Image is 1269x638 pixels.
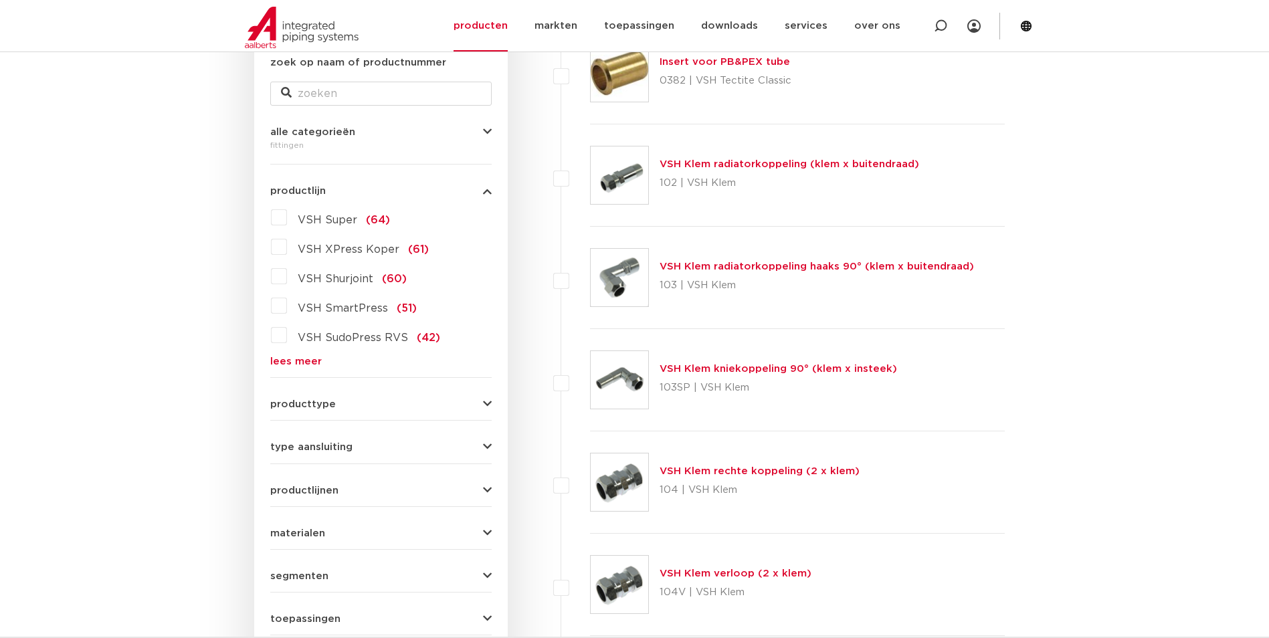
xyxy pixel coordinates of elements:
[270,614,340,624] span: toepassingen
[270,486,492,496] button: productlijnen
[408,244,429,255] span: (61)
[270,528,492,538] button: materialen
[660,364,897,374] a: VSH Klem kniekoppeling 90° (klem x insteek)
[270,186,492,196] button: productlijn
[270,127,492,137] button: alle categorieën
[270,442,353,452] span: type aansluiting
[270,356,492,366] a: lees meer
[270,399,336,409] span: producttype
[591,556,648,613] img: Thumbnail for VSH Klem verloop (2 x klem)
[591,453,648,511] img: Thumbnail for VSH Klem rechte koppeling (2 x klem)
[660,568,811,578] a: VSH Klem verloop (2 x klem)
[660,70,791,92] p: 0382 | VSH Tectite Classic
[270,55,446,71] label: zoek op naam of productnummer
[270,442,492,452] button: type aansluiting
[270,82,492,106] input: zoeken
[591,44,648,102] img: Thumbnail for Insert voor PB&PEX tube
[660,480,860,501] p: 104 | VSH Klem
[270,127,355,137] span: alle categorieën
[660,57,790,67] a: Insert voor PB&PEX tube
[660,582,811,603] p: 104V | VSH Klem
[660,377,897,399] p: 103SP | VSH Klem
[660,173,919,194] p: 102 | VSH Klem
[270,486,338,496] span: productlijnen
[397,303,417,314] span: (51)
[298,303,388,314] span: VSH SmartPress
[298,244,399,255] span: VSH XPress Koper
[660,159,919,169] a: VSH Klem radiatorkoppeling (klem x buitendraad)
[366,215,390,225] span: (64)
[270,571,328,581] span: segmenten
[660,275,974,296] p: 103 | VSH Klem
[417,332,440,343] span: (42)
[591,146,648,204] img: Thumbnail for VSH Klem radiatorkoppeling (klem x buitendraad)
[591,351,648,409] img: Thumbnail for VSH Klem kniekoppeling 90° (klem x insteek)
[270,137,492,153] div: fittingen
[660,261,974,272] a: VSH Klem radiatorkoppeling haaks 90° (klem x buitendraad)
[270,528,325,538] span: materialen
[270,186,326,196] span: productlijn
[298,215,357,225] span: VSH Super
[591,249,648,306] img: Thumbnail for VSH Klem radiatorkoppeling haaks 90° (klem x buitendraad)
[270,571,492,581] button: segmenten
[660,466,860,476] a: VSH Klem rechte koppeling (2 x klem)
[270,614,492,624] button: toepassingen
[298,274,373,284] span: VSH Shurjoint
[382,274,407,284] span: (60)
[298,332,408,343] span: VSH SudoPress RVS
[270,399,492,409] button: producttype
